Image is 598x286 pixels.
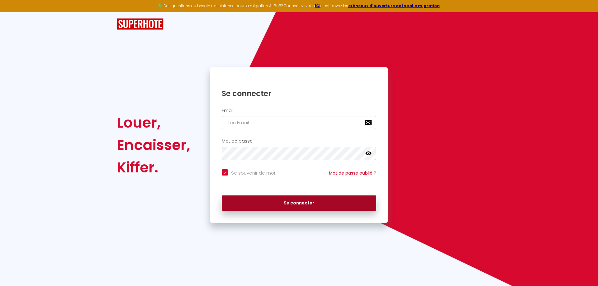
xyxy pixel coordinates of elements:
[222,116,376,129] input: Ton Email
[117,18,164,30] img: SuperHote logo
[117,111,190,134] div: Louer,
[117,134,190,156] div: Encaisser,
[222,89,376,98] h1: Se connecter
[222,138,376,144] h2: Mot de passe
[222,195,376,211] button: Se connecter
[222,108,376,113] h2: Email
[117,156,190,179] div: Kiffer.
[329,170,376,176] a: Mot de passe oublié ?
[315,3,320,8] a: ICI
[348,3,440,8] a: créneaux d'ouverture de la salle migration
